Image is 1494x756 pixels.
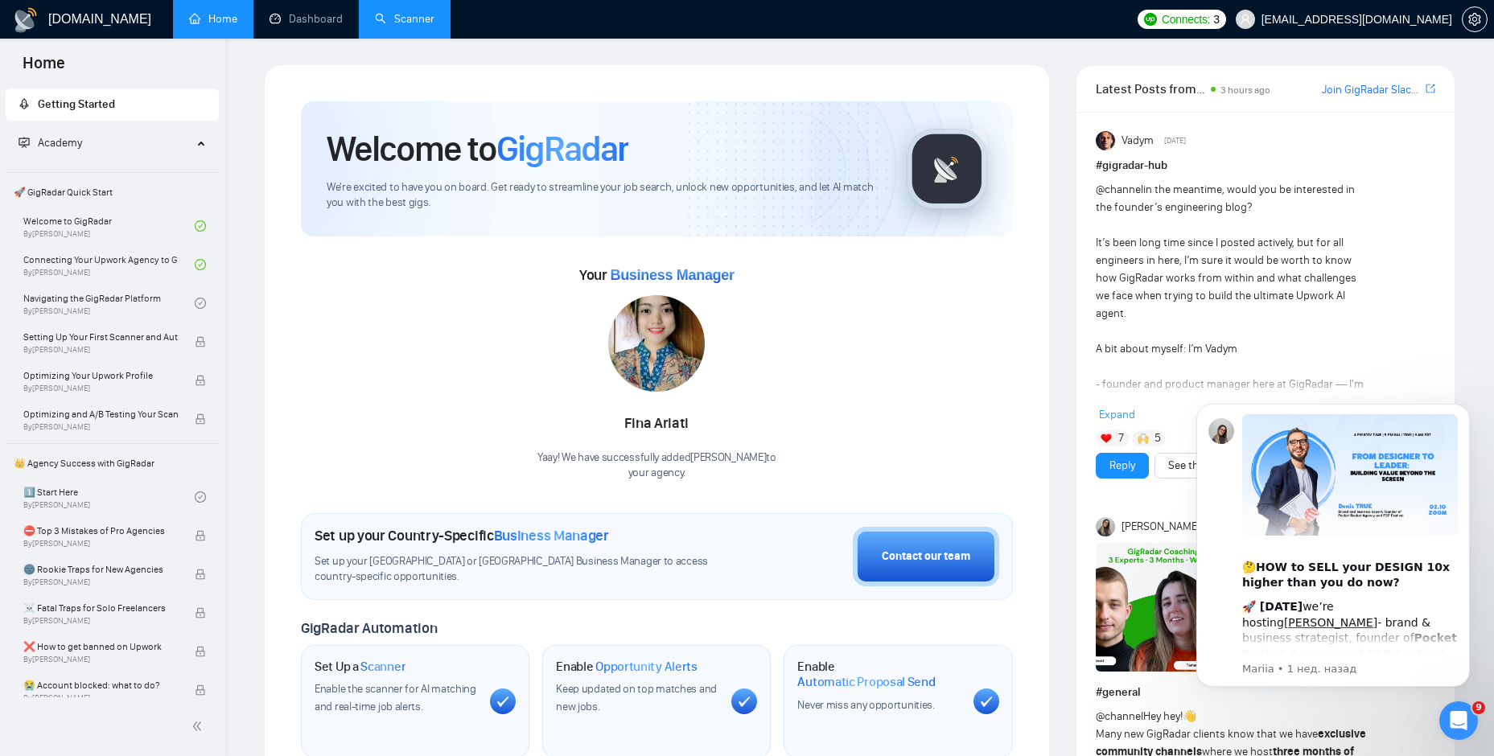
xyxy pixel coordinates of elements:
span: By [PERSON_NAME] [23,616,178,626]
span: check-circle [195,259,206,270]
a: Navigating the GigRadar PlatformBy[PERSON_NAME] [23,286,195,321]
span: check-circle [195,220,206,232]
span: ☠️ Fatal Traps for Solo Freelancers [23,600,178,616]
a: homeHome [189,12,237,26]
img: 🙌 [1138,433,1149,444]
span: ❌ How to get banned on Upwork [23,639,178,655]
a: 1️⃣ Start HereBy[PERSON_NAME] [23,479,195,515]
span: Setting Up Your First Scanner and Auto-Bidder [23,329,178,345]
span: Never miss any opportunities. [797,698,934,712]
span: 😭 Account blocked: what to do? [23,677,178,693]
img: 1714712145690-WhatsApp%20Image%202024-05-02%20at%2015.22.54.jpeg [608,295,705,392]
span: GigRadar Automation [301,619,437,637]
span: We're excited to have you on board. Get ready to streamline your job search, unlock new opportuni... [327,180,881,211]
span: Optimizing Your Upwork Profile [23,368,178,384]
span: lock [195,646,206,657]
a: See the details [1168,457,1239,475]
h1: # gigradar-hub [1096,157,1435,175]
img: logo [13,7,39,33]
a: Connecting Your Upwork Agency to GigRadarBy[PERSON_NAME] [23,247,195,282]
span: rocket [19,98,30,109]
span: Vadym [1122,132,1154,150]
button: Contact our team [853,527,999,586]
img: Mariia Heshka [1096,517,1115,536]
span: export [1426,82,1435,95]
span: Enable the scanner for AI matching and real-time job alerts. [315,682,476,713]
span: @channel [1096,709,1143,723]
a: searchScanner [375,12,434,26]
span: 5 [1154,430,1161,446]
span: ⛔ Top 3 Mistakes of Pro Agencies [23,523,178,539]
span: Opportunity Alerts [595,659,698,675]
span: 👑 Agency Success with GigRadar [7,447,217,479]
iframe: Intercom live chat [1439,701,1478,740]
span: Set up your [GEOGRAPHIC_DATA] or [GEOGRAPHIC_DATA] Business Manager to access country-specific op... [315,554,725,585]
span: By [PERSON_NAME] [23,422,178,432]
span: Business Manager [494,527,609,544]
span: lock [195,413,206,425]
span: By [PERSON_NAME] [23,345,178,355]
span: 7 [1118,430,1124,446]
div: in the meantime, would you be interested in the founder’s engineering blog? It’s been long time s... [1096,181,1368,659]
img: upwork-logo.png [1144,13,1157,26]
span: 3 hours ago [1220,84,1270,96]
span: [DATE] [1164,134,1186,148]
span: double-left [191,718,208,734]
div: Yaay! We have successfully added [PERSON_NAME] to [537,450,776,481]
span: Expand [1099,408,1135,421]
a: export [1426,81,1435,97]
img: Vadym [1096,131,1115,150]
a: setting [1462,13,1488,26]
a: dashboardDashboard [270,12,343,26]
span: Automatic Proposal Send [797,674,935,690]
span: Getting Started [38,97,115,111]
span: Academy [38,136,82,150]
span: fund-projection-screen [19,137,30,148]
span: Connects: [1162,10,1210,28]
span: By [PERSON_NAME] [23,539,178,549]
span: 9 [1472,701,1485,714]
button: See the details [1154,453,1253,479]
li: Getting Started [6,88,219,121]
p: your agency . [537,466,776,481]
span: By [PERSON_NAME] [23,577,178,587]
a: Join GigRadar Slack Community [1322,81,1422,99]
span: Scanner [360,659,405,675]
span: check-circle [195,491,206,503]
span: By [PERSON_NAME] [23,384,178,393]
span: By [PERSON_NAME] [23,693,178,703]
img: F09L7DB94NL-GigRadar%20Coaching%20Sessions%20_%20Experts.png [1096,543,1289,672]
span: user [1240,14,1251,25]
span: 🚀 GigRadar Quick Start [7,176,217,208]
img: ❤️ [1101,433,1112,444]
span: Home [10,51,78,85]
span: Your [579,266,735,284]
span: 3 [1213,10,1220,28]
span: By [PERSON_NAME] [23,655,178,664]
a: Welcome to GigRadarBy[PERSON_NAME] [23,208,195,244]
span: check-circle [195,298,206,309]
span: Business Manager [610,267,734,283]
div: Fina Ariati [537,410,776,438]
span: lock [195,530,206,541]
span: Keep updated on top matches and new jobs. [556,682,717,713]
span: lock [195,569,206,580]
h1: Welcome to [327,127,628,171]
div: Contact our team [882,548,970,565]
span: lock [195,375,206,386]
img: gigradar-logo.png [907,129,987,209]
button: Reply [1096,453,1149,479]
h1: Enable [797,659,960,690]
span: 🌚 Rookie Traps for New Agencies [23,561,178,577]
h1: Enable [556,659,698,675]
span: lock [195,336,206,347]
span: [PERSON_NAME] [1122,518,1200,536]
